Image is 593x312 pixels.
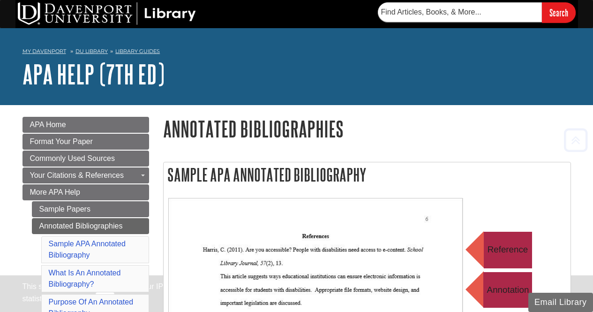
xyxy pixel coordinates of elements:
[163,117,571,141] h1: Annotated Bibliographies
[32,218,149,234] a: Annotated Bibliographies
[23,117,149,133] a: APA Home
[23,184,149,200] a: More APA Help
[30,137,93,145] span: Format Your Paper
[528,293,593,312] button: Email Library
[23,60,165,89] a: APA Help (7th Ed)
[542,2,576,23] input: Search
[30,121,66,129] span: APA Home
[18,2,196,25] img: DU Library
[378,2,576,23] form: Searches DU Library's articles, books, and more
[164,162,570,187] h2: Sample APA Annotated Bibliography
[30,154,115,162] span: Commonly Used Sources
[23,151,149,167] a: Commonly Used Sources
[23,47,66,55] a: My Davenport
[561,134,591,146] a: Back to Top
[23,45,571,60] nav: breadcrumb
[49,269,121,288] a: What Is An Annotated Bibliography?
[115,48,160,54] a: Library Guides
[378,2,542,22] input: Find Articles, Books, & More...
[75,48,108,54] a: DU Library
[23,134,149,150] a: Format Your Paper
[32,201,149,217] a: Sample Papers
[49,240,126,259] a: Sample APA Annotated Bibliography
[30,188,80,196] span: More APA Help
[30,171,124,179] span: Your Citations & References
[23,167,149,183] a: Your Citations & References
